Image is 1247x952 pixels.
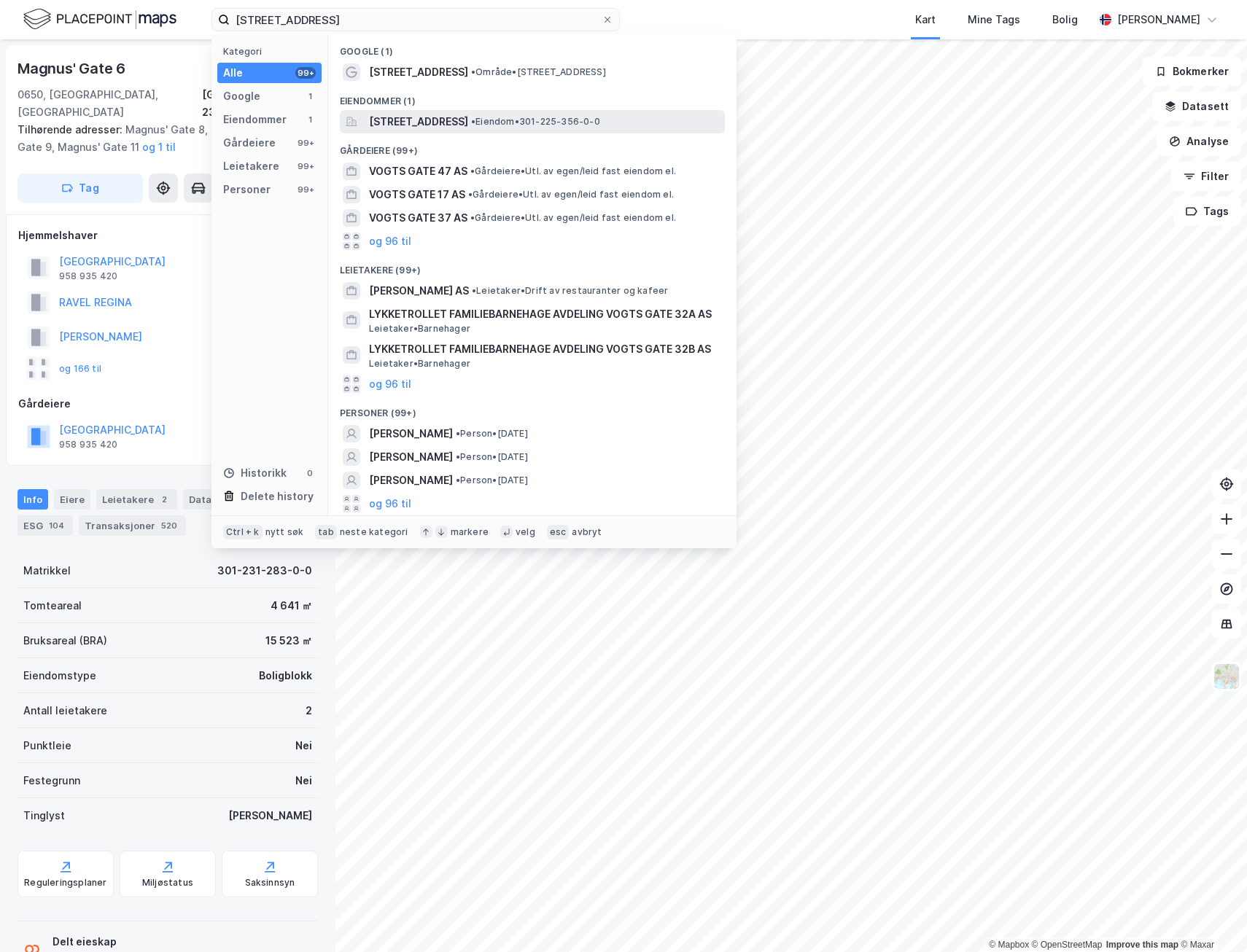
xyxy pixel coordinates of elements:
[328,84,737,110] div: Eiendommer (1)
[23,597,82,614] div: Tomteareal
[471,66,606,78] span: Område • [STREET_ADDRESS]
[245,877,295,889] div: Saksinnsyn
[259,667,312,684] div: Boligblokk
[18,173,143,203] button: Tag
[183,489,238,510] div: Datasett
[1174,882,1247,952] iframe: Chat Widget
[295,137,316,149] div: 99+
[989,940,1029,950] a: Mapbox
[572,526,602,538] div: avbryt
[265,632,312,649] div: 15 523 ㎡
[968,11,1020,28] div: Mine Tags
[304,114,316,125] div: 1
[304,90,316,102] div: 1
[265,526,304,538] div: nytt søk
[54,489,90,510] div: Eiere
[295,184,316,195] div: 99+
[470,212,475,223] span: •
[369,113,468,130] span: [STREET_ADDRESS]
[46,518,67,533] div: 104
[328,253,737,279] div: Leietakere (99+)
[295,737,312,754] div: Nei
[306,702,312,719] div: 2
[456,475,460,485] span: •
[369,63,468,81] span: [STREET_ADDRESS]
[472,285,476,296] span: •
[295,160,316,172] div: 99+
[369,282,469,300] span: [PERSON_NAME] AS
[456,428,460,439] span: •
[915,11,936,28] div: Kart
[223,87,260,105] div: Google
[369,323,470,335] span: Leietaker • Barnehager
[79,515,186,536] div: Transaksjoner
[295,67,316,79] div: 99+
[18,395,317,413] div: Gårdeiere
[223,111,287,128] div: Eiendommer
[18,489,48,510] div: Info
[59,439,117,450] div: 958 935 420
[369,375,411,393] button: og 96 til
[472,285,668,297] span: Leietaker • Drift av restauranter og kafeer
[369,340,719,358] span: LYKKETROLLET FAMILIEBARNEHAGE AVDELING VOGTS GATE 32B AS
[223,464,287,482] div: Historikk
[23,7,176,32] img: logo.f888ab2527a4732fd821a326f86c7f29.svg
[369,186,465,203] span: VOGTS GATE 17 AS
[1106,940,1178,950] a: Improve this map
[230,9,602,31] input: Søk på adresse, matrikkel, gårdeiere, leietakere eller personer
[23,807,65,824] div: Tinglyst
[23,632,107,649] div: Bruksareal (BRA)
[53,933,244,951] div: Delt eieskap
[223,46,322,57] div: Kategori
[223,64,243,82] div: Alle
[1052,11,1078,28] div: Bolig
[295,772,312,789] div: Nei
[1171,162,1241,191] button: Filter
[18,227,317,244] div: Hjemmelshaver
[1143,57,1241,86] button: Bokmerker
[1173,197,1241,226] button: Tags
[456,451,460,462] span: •
[468,189,674,200] span: Gårdeiere • Utl. av egen/leid fast eiendom el.
[456,451,528,463] span: Person • [DATE]
[369,495,411,512] button: og 96 til
[471,116,600,128] span: Eiendom • 301-225-356-0-0
[241,488,314,505] div: Delete history
[18,86,202,121] div: 0650, [GEOGRAPHIC_DATA], [GEOGRAPHIC_DATA]
[18,121,306,156] div: Magnus' Gate 8, [PERSON_NAME]' Gate 9, Magnus' Gate 11
[18,57,128,80] div: Magnus' Gate 6
[24,877,106,889] div: Reguleringsplaner
[369,358,470,370] span: Leietaker • Barnehager
[23,772,80,789] div: Festegrunn
[369,472,453,489] span: [PERSON_NAME]
[470,165,676,177] span: Gårdeiere • Utl. av egen/leid fast eiendom el.
[470,212,676,224] span: Gårdeiere • Utl. av egen/leid fast eiendom el.
[451,526,489,538] div: markere
[470,165,475,176] span: •
[223,525,263,539] div: Ctrl + k
[18,123,125,136] span: Tilhørende adresser:
[328,34,737,61] div: Google (1)
[369,209,467,227] span: VOGTS GATE 37 AS
[304,467,316,479] div: 0
[202,86,318,121] div: [GEOGRAPHIC_DATA], 231/283
[340,526,408,538] div: neste kategori
[217,562,312,580] div: 301-231-283-0-0
[142,877,193,889] div: Miljøstatus
[1152,92,1241,121] button: Datasett
[369,233,411,250] button: og 96 til
[328,396,737,422] div: Personer (99+)
[456,475,528,486] span: Person • [DATE]
[271,597,312,614] div: 4 641 ㎡
[369,163,467,180] span: VOGTS GATE 47 AS
[223,181,271,198] div: Personer
[23,562,71,580] div: Matrikkel
[23,667,96,684] div: Eiendomstype
[23,737,71,754] div: Punktleie
[18,515,73,536] div: ESG
[96,489,177,510] div: Leietakere
[1157,127,1241,156] button: Analyse
[516,526,535,538] div: velg
[315,525,337,539] div: tab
